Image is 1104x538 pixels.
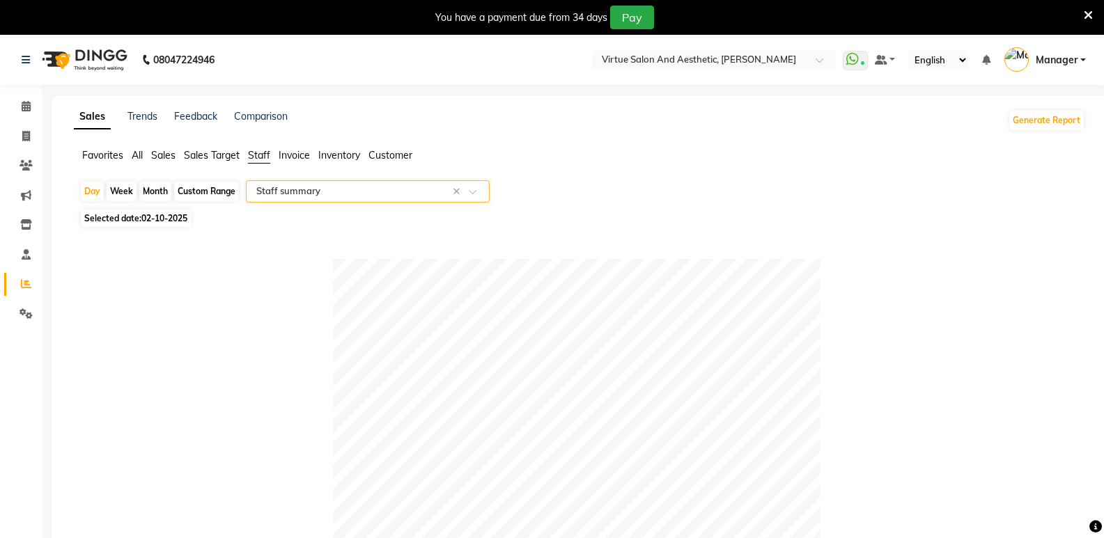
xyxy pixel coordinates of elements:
span: Staff [248,149,270,161]
b: 08047224946 [153,40,215,79]
div: Week [107,182,137,201]
div: Day [81,182,104,201]
div: Custom Range [174,182,239,201]
span: Invoice [279,149,310,161]
span: Clear all [453,184,465,199]
span: Inventory [318,149,360,161]
span: Manager [1036,53,1078,68]
span: Favorites [82,149,123,161]
a: Sales [74,104,111,129]
button: Generate Report [1009,111,1084,130]
img: logo [36,40,131,79]
span: Customer [368,149,412,161]
span: 02-10-2025 [141,213,187,223]
img: Manager [1004,47,1029,72]
button: Pay [610,6,654,29]
a: Feedback [174,110,217,122]
span: Selected date: [81,209,191,227]
span: Sales Target [184,149,240,161]
div: You have a payment due from 34 days [435,10,607,25]
a: Trends [127,110,157,122]
a: Comparison [234,110,288,122]
span: Sales [151,149,176,161]
span: All [132,149,143,161]
div: Month [139,182,171,201]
